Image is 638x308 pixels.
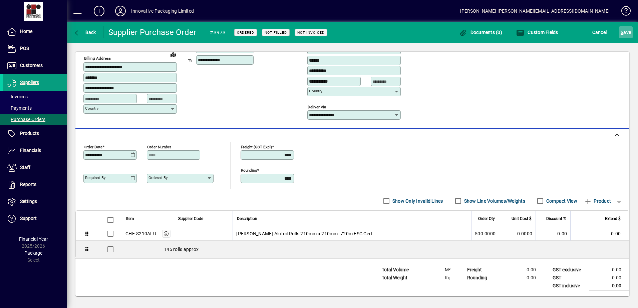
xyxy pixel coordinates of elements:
span: [PERSON_NAME] Alufoil Rolls 210mm x 210mm -720m FSC Cert [236,230,372,237]
td: 500.0000 [471,227,499,241]
a: Invoices [3,91,67,102]
a: View on map [168,49,179,60]
span: S [621,30,623,35]
span: Customers [20,63,43,68]
div: 145 rolls approx [122,241,629,258]
mat-label: Country [309,89,322,93]
div: Innovative Packaging Limited [131,6,194,16]
span: Staff [20,165,30,170]
mat-label: Freight (GST excl) [241,144,272,149]
span: Reports [20,182,36,187]
label: Show Line Volumes/Weights [463,198,525,204]
button: Add [88,5,110,17]
td: 0.00 [504,274,544,282]
span: Product [584,196,611,206]
mat-label: Country [85,106,98,111]
span: Package [24,250,42,256]
a: Customers [3,57,67,74]
a: Settings [3,193,67,210]
mat-label: Required by [85,175,105,180]
a: Financials [3,142,67,159]
span: Home [20,29,32,34]
span: Cancel [592,27,607,38]
a: Purchase Orders [3,114,67,125]
button: Product [581,195,614,207]
div: Supplier Purchase Order [108,27,197,38]
a: Staff [3,159,67,176]
span: Not Invoiced [297,30,325,35]
span: Item [126,215,134,222]
td: Total Volume [378,266,418,274]
a: Reports [3,176,67,193]
a: Home [3,23,67,40]
td: Freight [464,266,504,274]
span: ave [621,27,631,38]
span: Suppliers [20,80,39,85]
mat-label: Order number [147,144,171,149]
td: Kg [418,274,458,282]
button: Documents (0) [457,26,504,38]
a: Products [3,125,67,142]
mat-label: Ordered by [148,175,168,180]
span: Unit Cost $ [512,215,532,222]
div: [PERSON_NAME] [PERSON_NAME][EMAIL_ADDRESS][DOMAIN_NAME] [460,6,610,16]
td: GST inclusive [549,282,589,290]
label: Show Only Invalid Lines [391,198,443,204]
td: GST exclusive [549,266,589,274]
a: Payments [3,102,67,114]
span: Description [237,215,257,222]
span: Discount % [546,215,566,222]
label: Compact View [545,198,577,204]
td: 0.0000 [499,227,536,241]
button: Back [72,26,98,38]
a: Knowledge Base [616,1,630,23]
td: GST [549,274,589,282]
td: Rounding [464,274,504,282]
div: #3973 [210,27,226,38]
span: POS [20,46,29,51]
span: Ordered [237,30,254,35]
td: M³ [418,266,458,274]
mat-label: Order date [84,144,102,149]
button: Save [619,26,633,38]
span: Settings [20,199,37,204]
span: Not Filled [265,30,287,35]
span: Products [20,131,39,136]
span: Invoices [7,94,28,99]
button: Custom Fields [515,26,560,38]
span: Back [74,30,96,35]
td: 0.00 [589,282,629,290]
span: Supplier Code [178,215,203,222]
mat-label: Deliver via [308,104,326,109]
app-page-header-button: Back [67,26,103,38]
span: Payments [7,105,32,111]
span: Financial Year [19,236,48,242]
span: Documents (0) [459,30,502,35]
td: 0.00 [504,266,544,274]
mat-label: Rounding [241,168,257,172]
a: Support [3,210,67,227]
span: Custom Fields [516,30,558,35]
a: POS [3,40,67,57]
button: Cancel [591,26,609,38]
td: 0.00 [570,227,629,241]
span: Extend $ [605,215,621,222]
span: Purchase Orders [7,117,45,122]
td: 0.00 [589,274,629,282]
span: Support [20,216,37,221]
div: CHE-S210ALU [125,230,156,237]
td: 0.00 [589,266,629,274]
td: Total Weight [378,274,418,282]
span: Order Qty [478,215,495,222]
button: Profile [110,5,131,17]
span: Financials [20,148,41,153]
td: 0.00 [536,227,570,241]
